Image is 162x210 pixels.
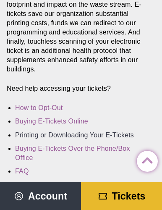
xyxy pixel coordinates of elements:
a: Tickets [81,182,162,210]
a: Buying E-Tickets Online [15,118,88,125]
span: Account [28,191,67,202]
p: Need help accessing your tickets? [7,84,152,93]
a: Back to Top [137,151,154,168]
a: Buying E-Tickets Over the Phone/Box Office [15,145,130,161]
span: Tickets [112,191,146,202]
a: How to Opt-Out [15,104,63,111]
a: Printing or Downloading Your E-Tickets [15,131,134,139]
a: FAQ [15,168,29,175]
